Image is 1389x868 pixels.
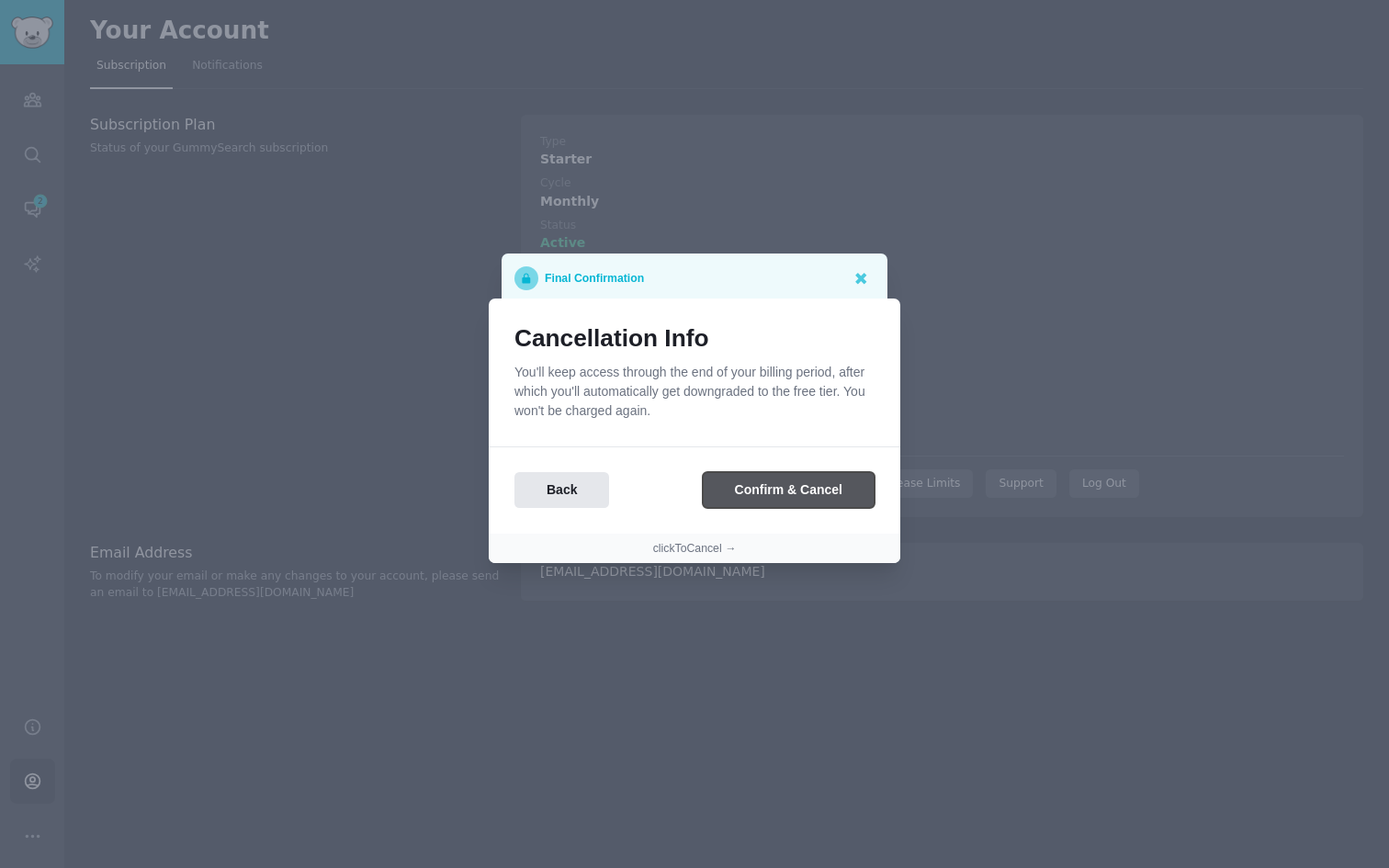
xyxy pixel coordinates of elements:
[545,266,644,290] p: Final Confirmation
[703,472,875,508] button: Confirm & Cancel
[653,541,737,558] button: clickToCancel →
[514,472,609,508] button: Back
[514,324,875,354] h1: Cancellation Info
[514,363,875,421] p: You'll keep access through the end of your billing period, after which you'll automatically get d...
